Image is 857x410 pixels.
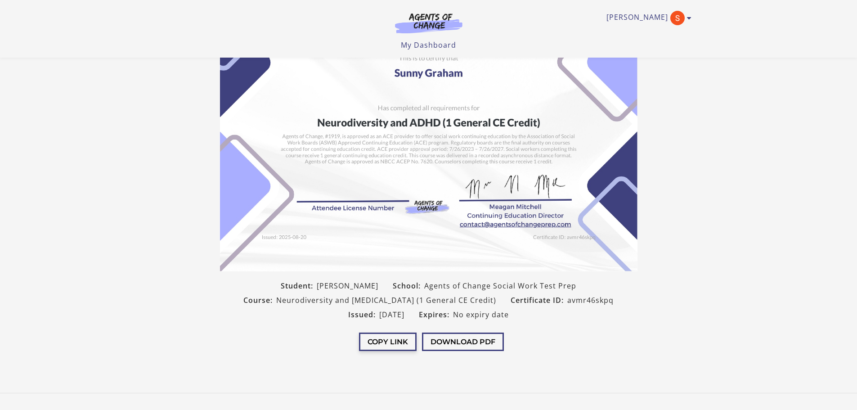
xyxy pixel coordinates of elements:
button: Copy Link [359,333,417,351]
span: avmr46skpq [567,295,614,306]
button: Download PDF [422,333,504,351]
span: Neurodiversity and [MEDICAL_DATA] (1 General CE Credit) [276,295,496,306]
span: No expiry date [453,309,509,320]
span: [PERSON_NAME] [317,280,378,291]
span: Issued: [348,309,379,320]
span: Student: [281,280,317,291]
span: Expires: [419,309,453,320]
span: Course: [243,295,276,306]
span: School: [393,280,424,291]
a: My Dashboard [401,40,456,50]
a: Toggle menu [606,11,687,25]
span: Certificate ID: [511,295,567,306]
span: [DATE] [379,309,404,320]
span: Agents of Change Social Work Test Prep [424,280,576,291]
img: Agents of Change Logo [386,13,472,33]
